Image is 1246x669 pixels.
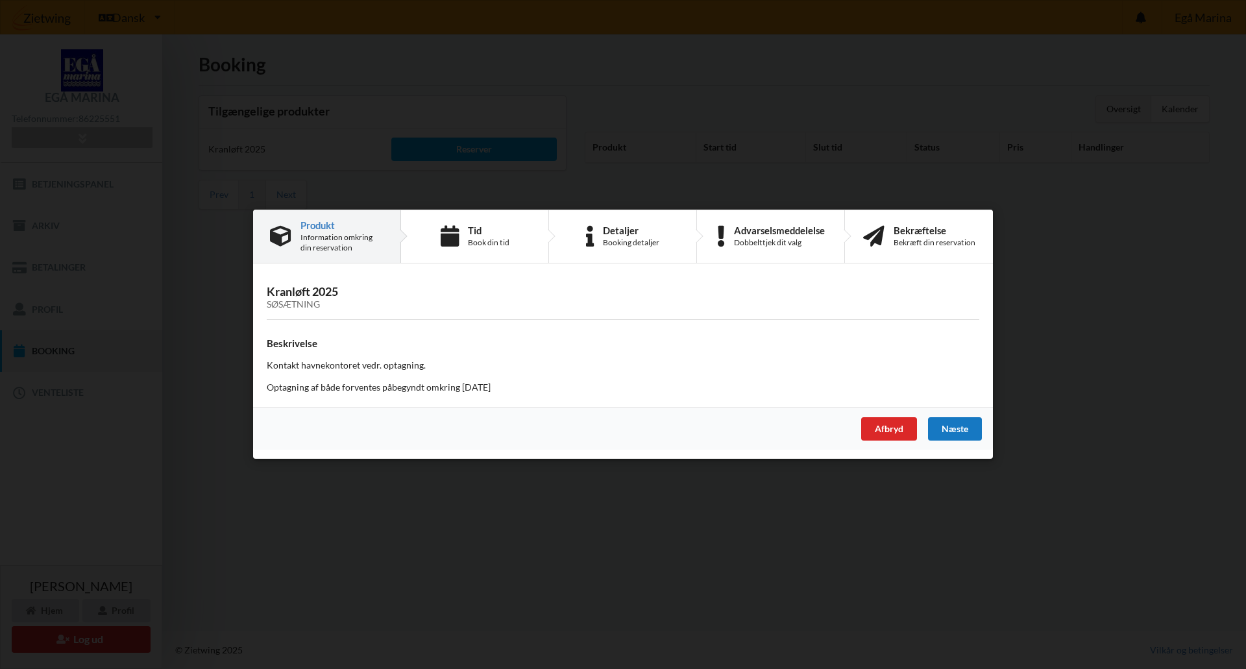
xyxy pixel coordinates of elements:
[267,382,979,395] p: Optagning af både forventes påbegyndt omkring [DATE]
[894,237,975,248] div: Bekræft din reservation
[267,337,979,350] h4: Beskrivelse
[267,359,979,372] p: Kontakt havnekontoret vedr. optagning.
[468,237,509,248] div: Book din tid
[468,225,509,236] div: Tid
[267,300,979,311] div: Søsætning
[861,418,917,441] div: Afbryd
[734,237,825,248] div: Dobbelttjek dit valg
[928,418,982,441] div: Næste
[894,225,975,236] div: Bekræftelse
[603,225,659,236] div: Detaljer
[734,225,825,236] div: Advarselsmeddelelse
[300,232,384,253] div: Information omkring din reservation
[300,220,384,230] div: Produkt
[267,285,979,311] h3: Kranløft 2025
[603,237,659,248] div: Booking detaljer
